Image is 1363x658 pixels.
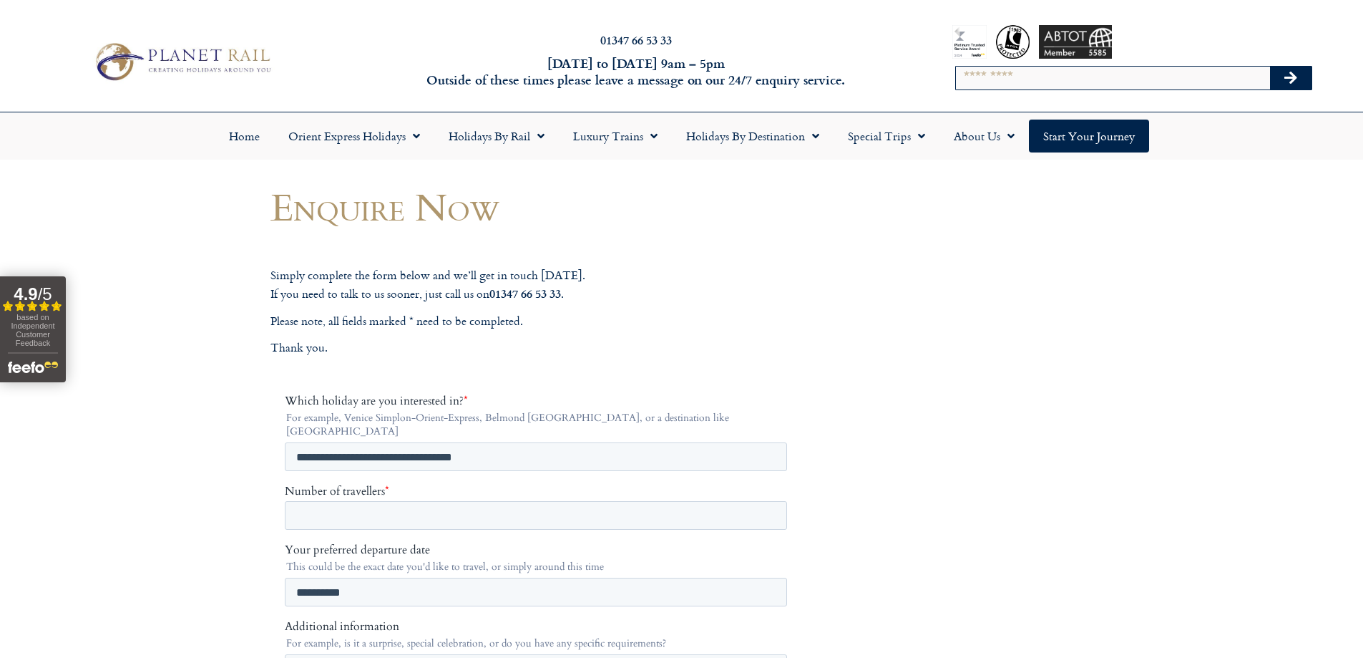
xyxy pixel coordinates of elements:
[270,312,807,331] p: Please note, all fields marked * need to be completed.
[270,266,807,304] p: Simply complete the form below and we’ll get in touch [DATE]. If you need to talk to us sooner, j...
[16,537,80,553] span: By telephone
[270,339,807,357] p: Thank you.
[489,285,561,301] strong: 01347 66 53 33
[1270,67,1311,89] button: Search
[254,320,327,336] span: Your last name
[672,120,834,153] a: Holidays by Destination
[834,120,939,153] a: Special Trips
[939,120,1029,153] a: About Us
[274,120,434,153] a: Orient Express Holidays
[600,32,672,48] a: 01347 66 53 33
[4,521,13,530] input: By email
[270,185,807,228] h1: Enquire Now
[1029,120,1149,153] a: Start your Journey
[559,120,672,153] a: Luxury Trains
[7,120,1356,153] nav: Menu
[16,518,59,534] span: By email
[434,120,559,153] a: Holidays by Rail
[215,120,274,153] a: Home
[367,55,905,89] h6: [DATE] to [DATE] 9am – 5pm Outside of these times please leave a message on our 24/7 enquiry serv...
[4,539,13,548] input: By telephone
[88,39,275,84] img: Planet Rail Train Holidays Logo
